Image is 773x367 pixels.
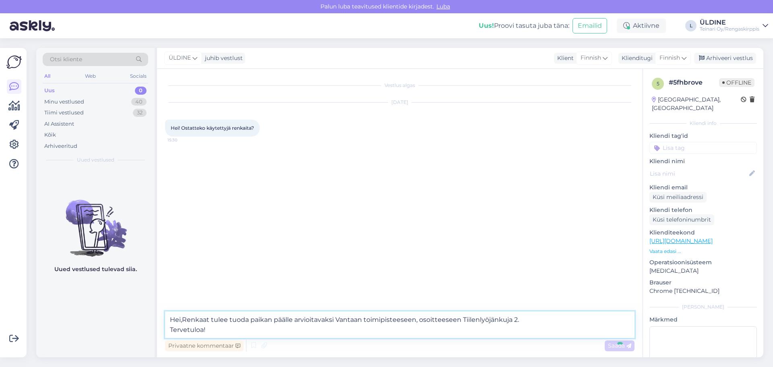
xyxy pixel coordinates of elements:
[43,71,52,81] div: All
[700,19,768,32] a: ÜLDINETeinari Oy/Rengaskirppis
[44,142,77,150] div: Arhiveeritud
[44,131,56,139] div: Kõik
[202,54,243,62] div: juhib vestlust
[581,54,601,62] span: Finnish
[649,258,757,267] p: Operatsioonisüsteem
[649,132,757,140] p: Kliendi tag'id
[649,278,757,287] p: Brauser
[171,125,254,131] span: Hei! Ostatteko käytettyjä renkaita?
[77,156,114,164] span: Uued vestlused
[649,287,757,295] p: Chrome [TECHNICAL_ID]
[36,185,155,258] img: No chats
[434,3,453,10] span: Luba
[44,87,55,95] div: Uus
[554,54,574,62] div: Klient
[44,98,84,106] div: Minu vestlused
[165,82,635,89] div: Vestlus algas
[657,81,659,87] span: 5
[165,99,635,106] div: [DATE]
[617,19,666,33] div: Aktiivne
[700,26,759,32] div: Teinari Oy/Rengaskirppis
[669,78,719,87] div: # 5fhbrove
[649,248,757,255] p: Vaata edasi ...
[685,20,697,31] div: L
[652,95,741,112] div: [GEOGRAPHIC_DATA], [GEOGRAPHIC_DATA]
[700,19,759,26] div: ÜLDINE
[649,237,713,245] a: [URL][DOMAIN_NAME]
[649,315,757,324] p: Märkmed
[573,18,607,33] button: Emailid
[649,206,757,214] p: Kliendi telefon
[649,157,757,166] p: Kliendi nimi
[128,71,148,81] div: Socials
[44,109,84,117] div: Tiimi vestlused
[649,120,757,127] div: Kliendi info
[649,183,757,192] p: Kliendi email
[650,169,748,178] input: Lisa nimi
[50,55,82,64] span: Otsi kliente
[54,265,137,274] p: Uued vestlused tulevad siia.
[83,71,97,81] div: Web
[649,214,714,225] div: Küsi telefoninumbrit
[649,192,707,203] div: Küsi meiliaadressi
[649,142,757,154] input: Lisa tag
[6,54,22,70] img: Askly Logo
[694,53,756,64] div: Arhiveeri vestlus
[649,267,757,275] p: [MEDICAL_DATA]
[169,54,191,62] span: ÜLDINE
[479,22,494,29] b: Uus!
[44,120,74,128] div: AI Assistent
[133,109,147,117] div: 32
[479,21,569,31] div: Proovi tasuta juba täna:
[167,137,198,143] span: 15:30
[719,78,754,87] span: Offline
[649,228,757,237] p: Klienditeekond
[649,303,757,311] div: [PERSON_NAME]
[659,54,680,62] span: Finnish
[135,87,147,95] div: 0
[131,98,147,106] div: 40
[618,54,653,62] div: Klienditugi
